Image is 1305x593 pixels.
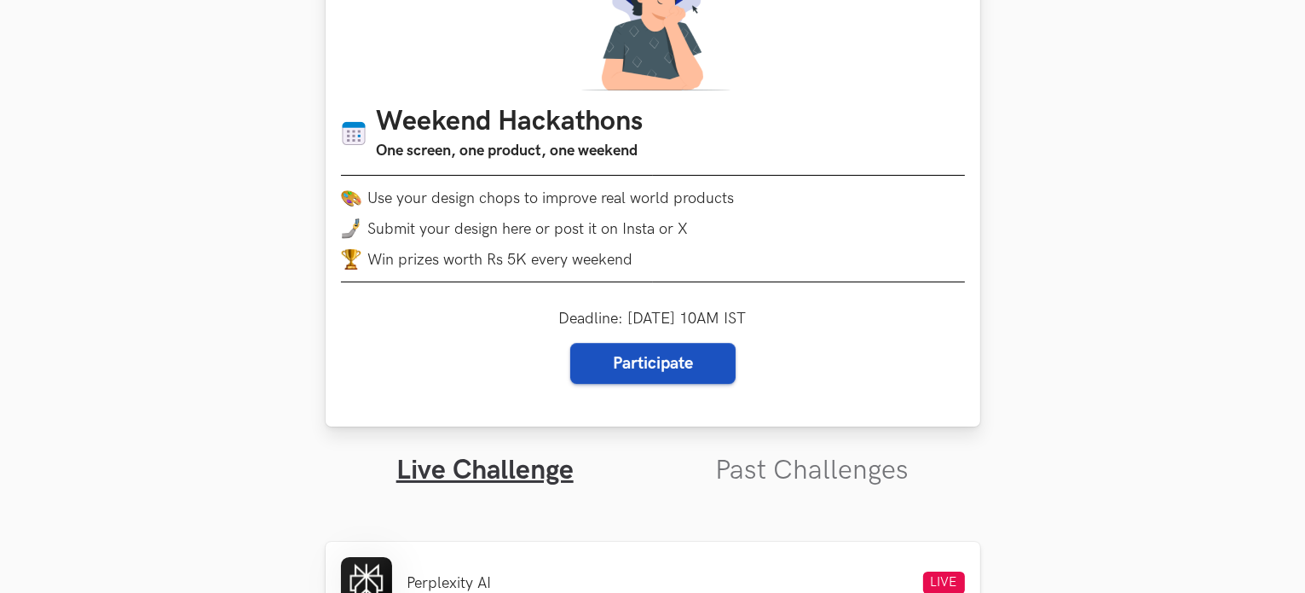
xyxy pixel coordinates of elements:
img: mobile-in-hand.png [341,218,361,239]
li: Use your design chops to improve real world products [341,188,965,208]
h3: One screen, one product, one weekend [377,139,644,163]
div: Deadline: [DATE] 10AM IST [559,310,747,384]
span: Submit your design here or post it on Insta or X [368,220,689,238]
h1: Weekend Hackathons [377,106,644,139]
li: Win prizes worth Rs 5K every weekend [341,249,965,270]
img: palette.png [341,188,361,208]
a: Live Challenge [396,454,574,487]
ul: Tabs Interface [326,427,980,487]
li: Perplexity AI [407,574,492,592]
img: trophy.png [341,249,361,270]
img: Calendar icon [341,120,367,147]
a: Past Challenges [715,454,909,487]
a: Participate [570,343,736,384]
